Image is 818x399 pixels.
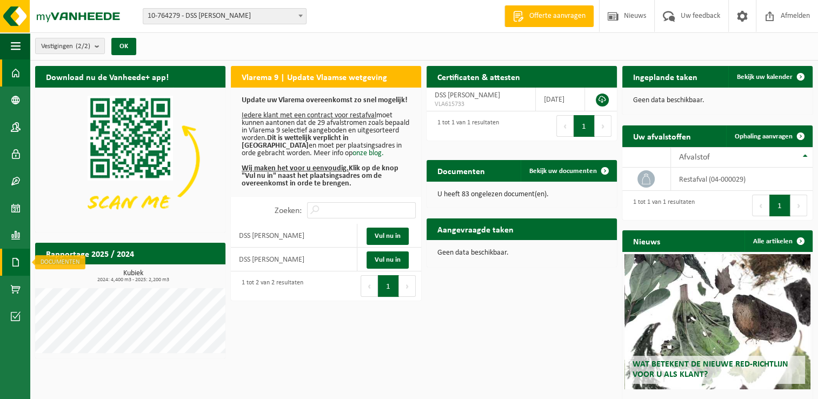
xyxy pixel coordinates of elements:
[367,228,409,245] a: Vul nu in
[529,168,597,175] span: Bekijk uw documenten
[679,153,710,162] span: Afvalstof
[242,134,349,150] b: Dit is wettelijk verplicht in [GEOGRAPHIC_DATA]
[378,275,399,297] button: 1
[361,275,378,297] button: Previous
[231,66,398,87] h2: Vlarema 9 | Update Vlaamse wetgeving
[242,164,349,172] u: Wij maken het voor u eenvoudig.
[353,149,384,157] a: onze blog.
[737,74,793,81] span: Bekijk uw kalender
[633,360,788,379] span: Wat betekent de nieuwe RED-richtlijn voor u als klant?
[35,243,145,264] h2: Rapportage 2025 / 2024
[242,164,398,188] b: Klik op de knop "Vul nu in" naast het plaatsingsadres om de overeenkomst in orde te brengen.
[437,191,606,198] p: U heeft 83 ongelezen document(en).
[628,194,695,217] div: 1 tot 1 van 1 resultaten
[143,9,306,24] span: 10-764279 - DSS DE SMET STEVEN - ANZEGEM
[275,207,302,215] label: Zoeken:
[622,66,708,87] h2: Ingeplande taken
[231,248,357,271] td: DSS [PERSON_NAME]
[622,125,702,147] h2: Uw afvalstoffen
[242,111,376,119] u: Iedere klant met een contract voor restafval
[435,91,500,99] span: DSS [PERSON_NAME]
[41,270,225,283] h3: Kubiek
[752,195,769,216] button: Previous
[111,38,136,55] button: OK
[427,66,531,87] h2: Certificaten & attesten
[41,38,90,55] span: Vestigingen
[432,114,499,138] div: 1 tot 1 van 1 resultaten
[536,88,585,111] td: [DATE]
[728,66,812,88] a: Bekijk uw kalender
[671,168,813,191] td: restafval (04-000029)
[622,230,671,251] h2: Nieuws
[145,264,224,285] a: Bekijk rapportage
[790,195,807,216] button: Next
[427,218,524,240] h2: Aangevraagde taken
[35,38,105,54] button: Vestigingen(2/2)
[35,66,179,87] h2: Download nu de Vanheede+ app!
[143,8,307,24] span: 10-764279 - DSS DE SMET STEVEN - ANZEGEM
[726,125,812,147] a: Ophaling aanvragen
[504,5,594,27] a: Offerte aanvragen
[624,254,811,389] a: Wat betekent de nieuwe RED-richtlijn voor u als klant?
[556,115,574,137] button: Previous
[521,160,616,182] a: Bekijk uw documenten
[769,195,790,216] button: 1
[435,100,527,109] span: VLA615733
[76,43,90,50] count: (2/2)
[744,230,812,252] a: Alle artikelen
[367,251,409,269] a: Vul nu in
[236,274,303,298] div: 1 tot 2 van 2 resultaten
[242,97,410,188] p: moet kunnen aantonen dat de 29 afvalstromen zoals bepaald in Vlarema 9 selectief aangeboden en ui...
[595,115,611,137] button: Next
[735,133,793,140] span: Ophaling aanvragen
[527,11,588,22] span: Offerte aanvragen
[35,88,225,230] img: Download de VHEPlus App
[242,96,408,104] b: Update uw Vlarema overeenkomst zo snel mogelijk!
[437,249,606,257] p: Geen data beschikbaar.
[633,97,802,104] p: Geen data beschikbaar.
[574,115,595,137] button: 1
[399,275,416,297] button: Next
[427,160,496,181] h2: Documenten
[41,277,225,283] span: 2024: 4,400 m3 - 2025: 2,200 m3
[231,224,357,248] td: DSS [PERSON_NAME]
